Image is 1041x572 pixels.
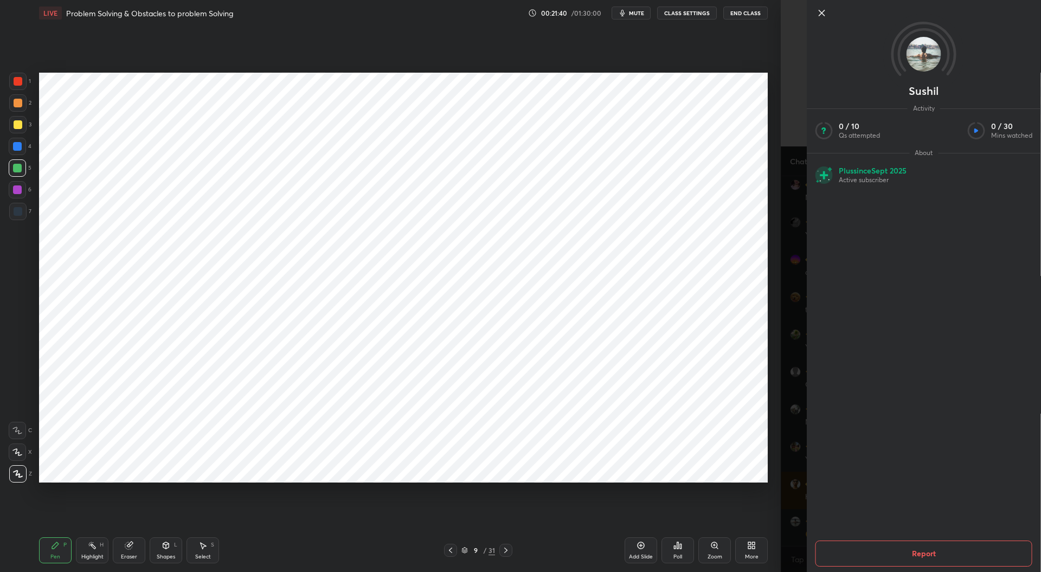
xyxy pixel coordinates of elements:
div: Poll [673,554,682,560]
div: 6 [9,181,31,198]
div: Add Slide [629,554,653,560]
button: Report [815,541,1032,567]
div: 4 [9,138,31,155]
div: X [9,444,32,461]
span: mute [629,9,644,17]
p: 0 / 30 [991,121,1032,131]
img: 4d2770d6eb6a45acbaf10884fe0ef15b.jpg [907,37,941,72]
div: / [483,547,486,554]
div: 1 [9,73,31,90]
div: More [745,554,759,560]
span: Activity [908,104,940,113]
div: C [9,422,32,439]
div: 9 [470,547,481,554]
p: Active subscriber [839,176,907,184]
button: End Class [723,7,768,20]
div: 2 [9,94,31,112]
div: P [63,542,67,548]
div: Select [195,554,211,560]
div: 5 [9,159,31,177]
div: S [211,542,214,548]
button: mute [612,7,651,20]
div: 7 [9,203,31,220]
span: About [909,149,938,157]
p: Mins watched [991,131,1032,140]
div: Eraser [121,554,137,560]
div: H [100,542,104,548]
div: Highlight [81,554,104,560]
div: 3 [9,116,31,133]
div: 31 [489,545,495,555]
div: Z [9,465,32,483]
div: LIVE [39,7,62,20]
button: CLASS SETTINGS [657,7,717,20]
p: Qs attempted [839,131,880,140]
h4: Problem Solving & Obstacles to problem Solving [66,8,233,18]
p: Plus since Sept 2025 [839,166,907,176]
div: L [174,542,177,548]
p: 0 / 10 [839,121,880,131]
div: Pen [50,554,60,560]
p: Sushil [909,87,939,95]
div: Zoom [708,554,722,560]
div: Shapes [157,554,175,560]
